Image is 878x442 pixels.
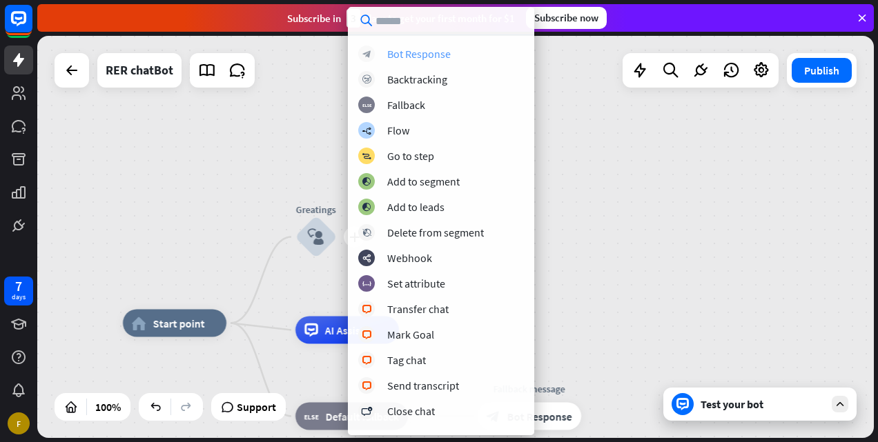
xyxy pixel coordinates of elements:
div: Set attribute [387,277,445,290]
a: 7 days [4,277,33,305]
div: Flow [387,123,409,137]
div: Close chat [387,404,435,418]
i: block_add_to_segment [362,203,371,212]
div: Bot Response [387,47,451,61]
div: Backtracking [387,72,447,86]
i: block_bot_response [362,50,371,59]
i: block_set_attribute [362,279,371,288]
i: webhooks [362,254,371,263]
span: Bot Response [507,410,572,423]
div: Fallback [387,98,425,112]
div: Webhook [387,251,432,265]
i: block_backtracking [362,75,371,84]
span: Default fallback [326,410,399,423]
div: RER chatBot [106,53,173,88]
div: Send transcript [387,379,459,392]
div: Go to step [387,149,434,163]
div: 3 [347,9,360,28]
div: Subscribe now [526,7,607,29]
div: Add to leads [387,200,445,214]
div: 100% [91,396,125,418]
div: Transfer chat [387,302,449,316]
div: F [8,412,30,434]
i: block_user_input [308,229,324,245]
span: Start point [153,317,205,330]
div: 7 [15,280,22,292]
div: Mark Goal [387,328,434,341]
div: Greatings [275,203,358,217]
i: builder_tree [362,126,371,135]
i: block_delete_from_segment [362,228,371,237]
i: block_livechat [362,330,372,339]
div: Tag chat [387,353,426,367]
div: Subscribe in days to get your first month for $1 [287,9,515,28]
div: days [12,292,26,302]
i: block_livechat [362,356,372,365]
i: block_livechat [362,305,372,314]
div: Test your bot [701,397,825,411]
i: block_fallback [362,101,371,110]
i: block_add_to_segment [362,177,371,186]
span: Support [237,396,276,418]
i: block_goto [362,152,371,161]
i: block_fallback [304,410,319,423]
div: Add to segment [387,174,460,188]
div: Delete from segment [387,225,484,239]
i: block_livechat [362,381,372,390]
span: AI Assist [325,323,364,337]
i: block_close_chat [361,407,372,416]
i: home_2 [132,317,146,330]
button: Publish [792,58,852,83]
